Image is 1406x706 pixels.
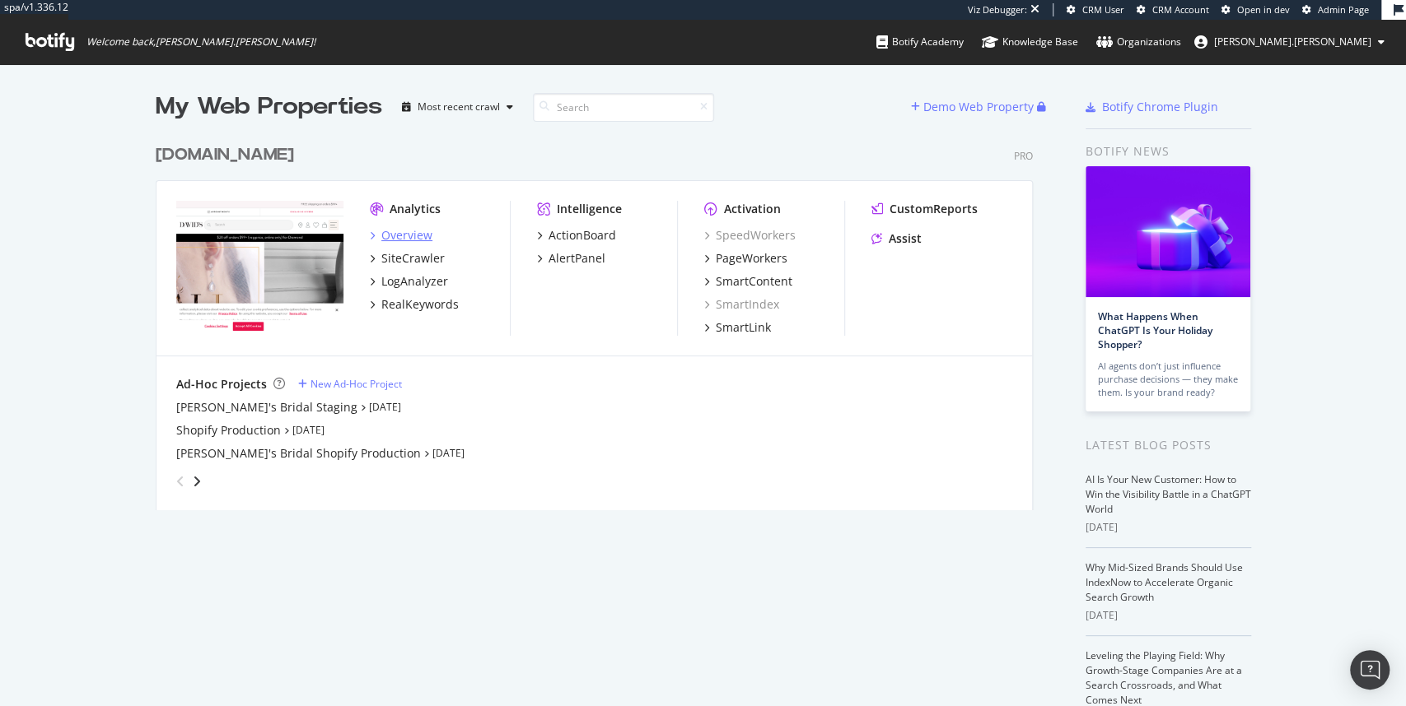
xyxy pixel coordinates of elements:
[704,319,771,336] a: SmartLink
[1181,29,1398,55] button: [PERSON_NAME].[PERSON_NAME]
[432,446,465,460] a: [DATE]
[716,250,787,267] div: PageWorkers
[381,250,445,267] div: SiteCrawler
[311,377,402,391] div: New Ad-Hoc Project
[1102,99,1218,115] div: Botify Chrome Plugin
[871,201,978,217] a: CustomReports
[176,399,357,416] a: [PERSON_NAME]'s Bridal Staging
[1350,650,1390,690] div: Open Intercom Messenger
[1318,3,1369,16] span: Admin Page
[418,102,500,112] div: Most recent crawl
[86,35,315,49] span: Welcome back, [PERSON_NAME].[PERSON_NAME] !
[370,296,459,313] a: RealKeywords
[369,400,401,414] a: [DATE]
[911,94,1037,120] button: Demo Web Property
[1137,3,1209,16] a: CRM Account
[704,273,792,290] a: SmartContent
[537,227,616,244] a: ActionBoard
[968,3,1027,16] div: Viz Debugger:
[982,34,1078,50] div: Knowledge Base
[1098,360,1238,399] div: AI agents don’t just influence purchase decisions — they make them. Is your brand ready?
[381,273,448,290] div: LogAnalyzer
[1014,149,1033,163] div: Pro
[1086,560,1243,604] a: Why Mid-Sized Brands Should Use IndexNow to Accelerate Organic Search Growth
[176,445,421,462] a: [PERSON_NAME]'s Bridal Shopify Production
[1221,3,1290,16] a: Open in dev
[876,34,964,50] div: Botify Academy
[911,100,1037,114] a: Demo Web Property
[156,143,301,167] a: [DOMAIN_NAME]
[156,143,294,167] div: [DOMAIN_NAME]
[156,91,382,123] div: My Web Properties
[890,201,978,217] div: CustomReports
[390,201,441,217] div: Analytics
[549,250,605,267] div: AlertPanel
[292,423,325,437] a: [DATE]
[533,93,714,122] input: Search
[370,250,445,267] a: SiteCrawler
[704,227,796,244] a: SpeedWorkers
[716,319,771,336] div: SmartLink
[557,201,622,217] div: Intelligence
[381,227,432,244] div: Overview
[923,99,1034,115] div: Demo Web Property
[1067,3,1124,16] a: CRM User
[176,422,281,439] a: Shopify Production
[1086,166,1250,297] img: What Happens When ChatGPT Is Your Holiday Shopper?
[889,230,922,247] div: Assist
[1214,35,1371,49] span: michael.levin
[1086,436,1251,454] div: Latest Blog Posts
[156,123,1046,510] div: grid
[176,201,343,334] img: davidsbridal.com
[704,296,779,313] a: SmartIndex
[381,296,459,313] div: RealKeywords
[370,227,432,244] a: Overview
[1086,472,1251,516] a: AI Is Your New Customer: How to Win the Visibility Battle in a ChatGPT World
[716,273,792,290] div: SmartContent
[982,20,1078,64] a: Knowledge Base
[1096,34,1181,50] div: Organizations
[1096,20,1181,64] a: Organizations
[176,376,267,392] div: Ad-Hoc Projects
[1302,3,1369,16] a: Admin Page
[1086,99,1218,115] a: Botify Chrome Plugin
[170,468,191,495] div: angle-left
[871,230,922,247] a: Assist
[370,273,448,290] a: LogAnalyzer
[1086,142,1251,160] div: Botify news
[298,377,402,391] a: New Ad-Hoc Project
[1098,309,1212,351] a: What Happens When ChatGPT Is Your Holiday Shopper?
[1082,3,1124,16] span: CRM User
[1237,3,1290,16] span: Open in dev
[1086,608,1251,623] div: [DATE]
[704,250,787,267] a: PageWorkers
[724,201,781,217] div: Activation
[191,473,203,490] div: angle-right
[876,20,964,64] a: Botify Academy
[395,94,520,120] button: Most recent crawl
[1086,520,1251,535] div: [DATE]
[537,250,605,267] a: AlertPanel
[549,227,616,244] div: ActionBoard
[1152,3,1209,16] span: CRM Account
